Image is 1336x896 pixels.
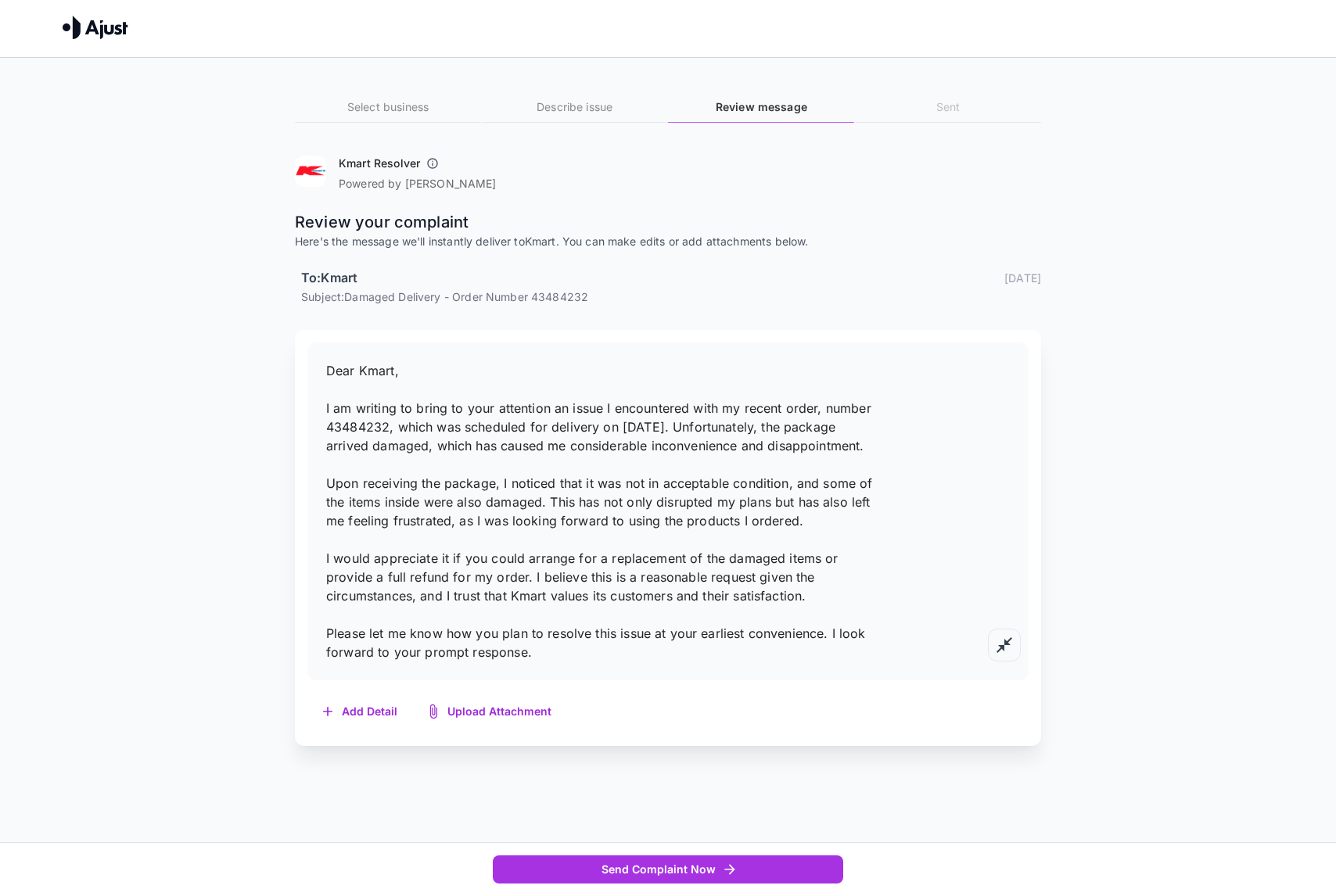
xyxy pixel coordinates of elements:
[295,99,481,116] h6: Select business
[63,16,128,39] img: Ajust
[413,696,567,728] button: Upload Attachment
[855,99,1041,116] h6: Sent
[482,99,668,116] h6: Describe issue
[307,696,413,728] button: Add Detail
[295,156,326,187] img: Kmart
[339,156,420,171] h6: Kmart Resolver
[301,289,1041,305] p: Subject: Damaged Delivery - Order Number 43484232
[295,210,1041,234] p: Review your complaint
[668,99,854,116] h6: Review message
[326,363,873,660] span: Dear Kmart, I am writing to bring to your attention an issue I encountered with my recent order, ...
[295,234,1041,249] p: Here's the message we'll instantly deliver to Kmart . You can make edits or add attachments below.
[301,268,357,289] h6: To: Kmart
[1004,270,1041,286] p: [DATE]
[493,855,843,884] button: Send Complaint Now
[339,176,497,192] p: Powered by [PERSON_NAME]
